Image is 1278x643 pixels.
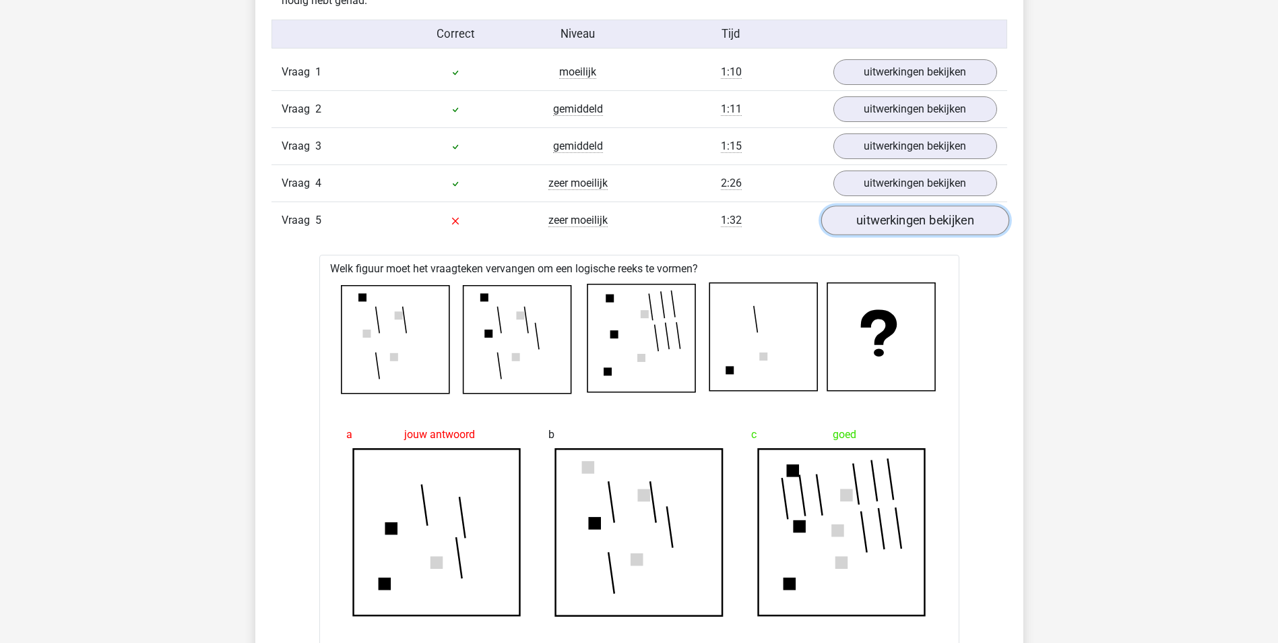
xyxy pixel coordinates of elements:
span: 5 [315,214,321,226]
a: uitwerkingen bekijken [833,59,997,85]
span: zeer moeilijk [548,177,608,190]
span: b [548,421,554,448]
span: gemiddeld [553,102,603,116]
span: 1:11 [721,102,742,116]
span: Vraag [282,64,315,80]
span: Vraag [282,175,315,191]
span: Vraag [282,101,315,117]
span: Vraag [282,138,315,154]
span: moeilijk [559,65,596,79]
span: 4 [315,177,321,189]
span: 1:15 [721,140,742,153]
span: 1 [315,65,321,78]
a: uitwerkingen bekijken [833,171,997,196]
span: 2 [315,102,321,115]
span: 1:32 [721,214,742,227]
div: jouw antwoord [346,421,528,448]
span: 3 [315,140,321,152]
span: gemiddeld [553,140,603,153]
a: uitwerkingen bekijken [821,206,1009,235]
span: 1:10 [721,65,742,79]
span: Vraag [282,212,315,228]
div: goed [751,421,932,448]
span: 2:26 [721,177,742,190]
span: zeer moeilijk [548,214,608,227]
a: uitwerkingen bekijken [833,133,997,159]
div: Correct [394,26,517,42]
a: uitwerkingen bekijken [833,96,997,122]
span: c [751,421,757,448]
div: Tijd [639,26,823,42]
span: a [346,421,352,448]
div: Niveau [517,26,639,42]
